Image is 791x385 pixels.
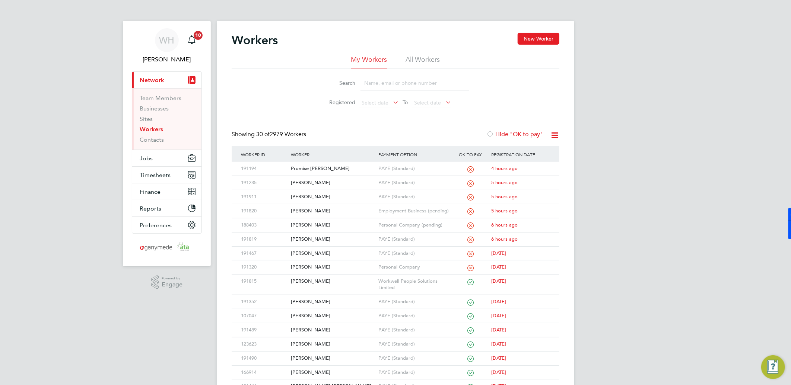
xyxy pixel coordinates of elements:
div: [PERSON_NAME] [289,323,377,337]
a: Contacts [140,136,164,143]
div: Worker [289,146,377,163]
div: [PERSON_NAME] [289,247,377,260]
div: PAYE (Standard) [377,232,452,246]
span: 6 hours ago [491,236,518,242]
a: 166914[PERSON_NAME]PAYE (Standard)[DATE] [239,365,552,372]
div: 191320 [239,260,289,274]
span: 2979 Workers [256,131,306,138]
button: Finance [132,183,201,200]
input: Name, email or phone number [360,76,469,90]
span: Select date [362,99,388,106]
span: William Heath [132,55,202,64]
span: [DATE] [491,355,506,361]
span: 4 hours ago [491,165,518,171]
span: To [400,97,410,107]
a: Workers [140,126,163,133]
a: Go to home page [132,241,202,253]
a: 191820[PERSON_NAME]Employment Business (pending)5 hours ago [239,204,552,210]
div: 191194 [239,162,289,176]
div: PAYE (Standard) [377,366,452,379]
div: 107047 [239,309,289,323]
div: PAYE (Standard) [377,295,452,309]
span: [DATE] [491,327,506,333]
div: [PERSON_NAME] [289,232,377,246]
span: [DATE] [491,264,506,270]
a: WH[PERSON_NAME] [132,28,202,64]
div: PAYE (Standard) [377,352,452,365]
span: 10 [194,31,203,40]
div: Network [132,88,201,150]
a: 10 [184,28,199,52]
div: [PERSON_NAME] [289,204,377,218]
a: 191194Promise [PERSON_NAME]PAYE (Standard)4 hours ago [239,161,552,168]
div: PAYE (Standard) [377,190,452,204]
div: [PERSON_NAME] [289,309,377,323]
span: Jobs [140,155,153,162]
div: Payment Option [377,146,452,163]
div: Showing [232,131,308,138]
span: Select date [414,99,441,106]
a: 191911[PERSON_NAME]PAYE (Standard)5 hours ago [239,190,552,196]
a: 188403[PERSON_NAME]Personal Company (pending)6 hours ago [239,218,552,224]
div: PAYE (Standard) [377,323,452,337]
a: 191815[PERSON_NAME]Workwell People Solutions Limited[DATE] [239,274,552,280]
span: Finance [140,188,161,195]
div: 191490 [239,352,289,365]
div: [PERSON_NAME] [289,295,377,309]
div: PAYE (Standard) [377,162,452,176]
label: Search [322,80,355,86]
button: Timesheets [132,167,201,183]
div: 191819 [239,232,289,246]
div: 191911 [239,190,289,204]
a: 191490[PERSON_NAME]PAYE (Standard)[DATE] [239,351,552,357]
button: Network [132,72,201,88]
li: My Workers [351,55,387,68]
a: Sites [140,115,153,122]
div: Personal Company [377,260,452,274]
span: 30 of [256,131,270,138]
div: 191489 [239,323,289,337]
div: Promise [PERSON_NAME] [289,162,377,176]
nav: Main navigation [123,21,211,266]
label: Registered [322,99,355,106]
div: PAYE (Standard) [377,309,452,323]
span: Engage [162,282,182,288]
a: Powered byEngage [151,275,183,289]
div: Workwell People Solutions Limited [377,275,452,295]
span: [DATE] [491,278,506,284]
div: [PERSON_NAME] [289,218,377,232]
a: 107047[PERSON_NAME]PAYE (Standard)[DATE] [239,309,552,315]
div: 191467 [239,247,289,260]
div: [PERSON_NAME] [289,366,377,379]
span: [DATE] [491,250,506,256]
img: ganymedesolutions-logo-retina.png [138,241,196,253]
div: 166914 [239,366,289,379]
span: [DATE] [491,312,506,319]
div: [PERSON_NAME] [289,176,377,190]
div: Employment Business (pending) [377,204,452,218]
a: 191352[PERSON_NAME]PAYE (Standard)[DATE] [239,295,552,301]
div: Registration Date [489,146,552,163]
div: 123623 [239,337,289,351]
div: PAYE (Standard) [377,337,452,351]
div: [PERSON_NAME] [289,260,377,274]
a: Businesses [140,105,169,112]
span: [DATE] [491,369,506,375]
a: 191489[PERSON_NAME]PAYE (Standard)[DATE] [239,323,552,329]
button: Engage Resource Center [761,355,785,379]
div: 188403 [239,218,289,232]
span: Timesheets [140,171,171,179]
a: 191467[PERSON_NAME]PAYE (Standard)[DATE] [239,246,552,253]
li: All Workers [406,55,440,68]
div: PAYE (Standard) [377,247,452,260]
span: Reports [140,205,161,212]
a: Team Members [140,94,181,102]
span: Network [140,77,164,84]
div: Personal Company (pending) [377,218,452,232]
span: [DATE] [491,298,506,305]
span: Powered by [162,275,182,282]
button: Preferences [132,217,201,233]
div: OK to pay [452,146,489,163]
button: New Worker [518,33,559,45]
div: PAYE (Standard) [377,176,452,190]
